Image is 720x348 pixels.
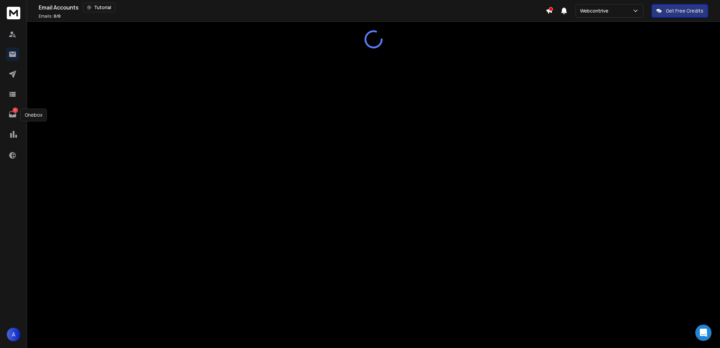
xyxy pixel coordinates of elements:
p: Emails : [39,14,61,19]
p: Webcontrive [580,7,611,14]
p: Get Free Credits [666,7,703,14]
button: A [7,328,20,341]
a: 1 [6,108,19,121]
button: Get Free Credits [652,4,708,18]
span: 0 / 0 [54,13,61,19]
div: Onebox [20,109,47,121]
div: Email Accounts [39,3,546,12]
p: 1 [13,108,18,113]
div: Open Intercom Messenger [695,325,712,341]
button: Tutorial [83,3,116,12]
